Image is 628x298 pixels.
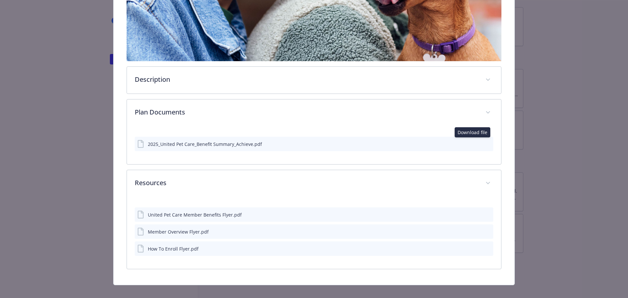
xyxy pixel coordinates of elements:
[485,228,491,235] button: preview file
[474,211,480,218] button: download file
[127,170,501,197] div: Resources
[473,140,480,148] button: download file
[127,99,501,126] div: Plan Documents
[474,228,480,235] button: download file
[485,140,491,148] button: preview file
[455,127,490,137] div: Download file
[135,75,478,84] p: Description
[127,67,501,94] div: Description
[148,228,209,235] div: Member Overview Flyer.pdf
[148,245,199,252] div: How To Enroll Flyer.pdf
[148,211,242,218] div: United Pet Care Member Benefits Flyer.pdf
[485,245,491,252] button: preview file
[485,211,491,218] button: preview file
[127,197,501,269] div: Resources
[127,126,501,164] div: Plan Documents
[135,107,478,117] p: Plan Documents
[474,245,480,252] button: download file
[148,141,262,148] div: 2025_United Pet Care_Benefit Summary_Achieve.pdf
[135,178,478,188] p: Resources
